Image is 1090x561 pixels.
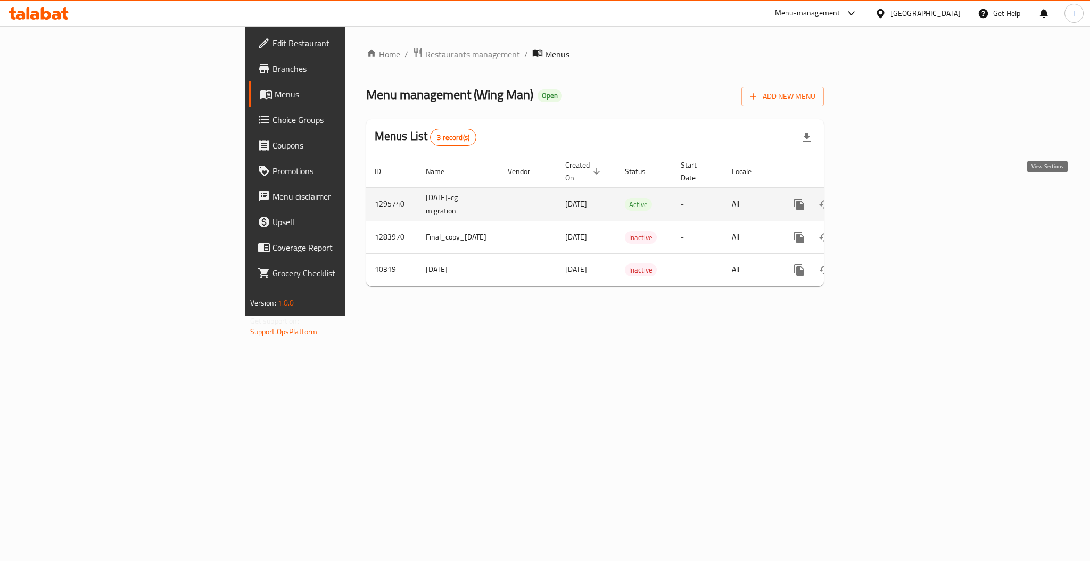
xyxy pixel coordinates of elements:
[625,199,652,211] span: Active
[812,225,838,250] button: Change Status
[538,91,562,100] span: Open
[375,165,395,178] span: ID
[778,155,897,188] th: Actions
[272,164,418,177] span: Promotions
[565,159,604,184] span: Created On
[272,216,418,228] span: Upsell
[249,133,427,158] a: Coupons
[1072,7,1076,19] span: T
[565,262,587,276] span: [DATE]
[812,257,838,283] button: Change Status
[249,209,427,235] a: Upsell
[625,263,657,276] div: Inactive
[366,82,533,106] span: Menu management ( Wing Man )
[417,253,499,286] td: [DATE]
[249,81,427,107] a: Menus
[723,221,778,253] td: All
[272,190,418,203] span: Menu disclaimer
[787,257,812,283] button: more
[430,129,476,146] div: Total records count
[272,139,418,152] span: Coupons
[375,128,476,146] h2: Menus List
[249,30,427,56] a: Edit Restaurant
[366,47,824,61] nav: breadcrumb
[366,155,897,286] table: enhanced table
[272,241,418,254] span: Coverage Report
[890,7,961,19] div: [GEOGRAPHIC_DATA]
[250,325,318,339] a: Support.OpsPlatform
[249,235,427,260] a: Coverage Report
[249,56,427,81] a: Branches
[250,296,276,310] span: Version:
[565,197,587,211] span: [DATE]
[794,125,820,150] div: Export file
[272,37,418,49] span: Edit Restaurant
[787,192,812,217] button: more
[681,159,711,184] span: Start Date
[545,48,569,61] span: Menus
[272,113,418,126] span: Choice Groups
[417,221,499,253] td: Final_copy_[DATE]
[249,260,427,286] a: Grocery Checklist
[249,184,427,209] a: Menu disclaimer
[625,165,659,178] span: Status
[249,107,427,133] a: Choice Groups
[723,253,778,286] td: All
[278,296,294,310] span: 1.0.0
[538,89,562,102] div: Open
[750,90,815,103] span: Add New Menu
[732,165,765,178] span: Locale
[275,88,418,101] span: Menus
[524,48,528,61] li: /
[787,225,812,250] button: more
[775,7,840,20] div: Menu-management
[812,192,838,217] button: Change Status
[565,230,587,244] span: [DATE]
[431,133,476,143] span: 3 record(s)
[417,187,499,221] td: [DATE]-cg migration
[272,62,418,75] span: Branches
[625,232,657,244] span: Inactive
[723,187,778,221] td: All
[426,165,458,178] span: Name
[508,165,544,178] span: Vendor
[625,264,657,276] span: Inactive
[425,48,520,61] span: Restaurants management
[272,267,418,279] span: Grocery Checklist
[412,47,520,61] a: Restaurants management
[249,158,427,184] a: Promotions
[672,187,723,221] td: -
[672,221,723,253] td: -
[250,314,299,328] span: Get support on:
[741,87,824,106] button: Add New Menu
[672,253,723,286] td: -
